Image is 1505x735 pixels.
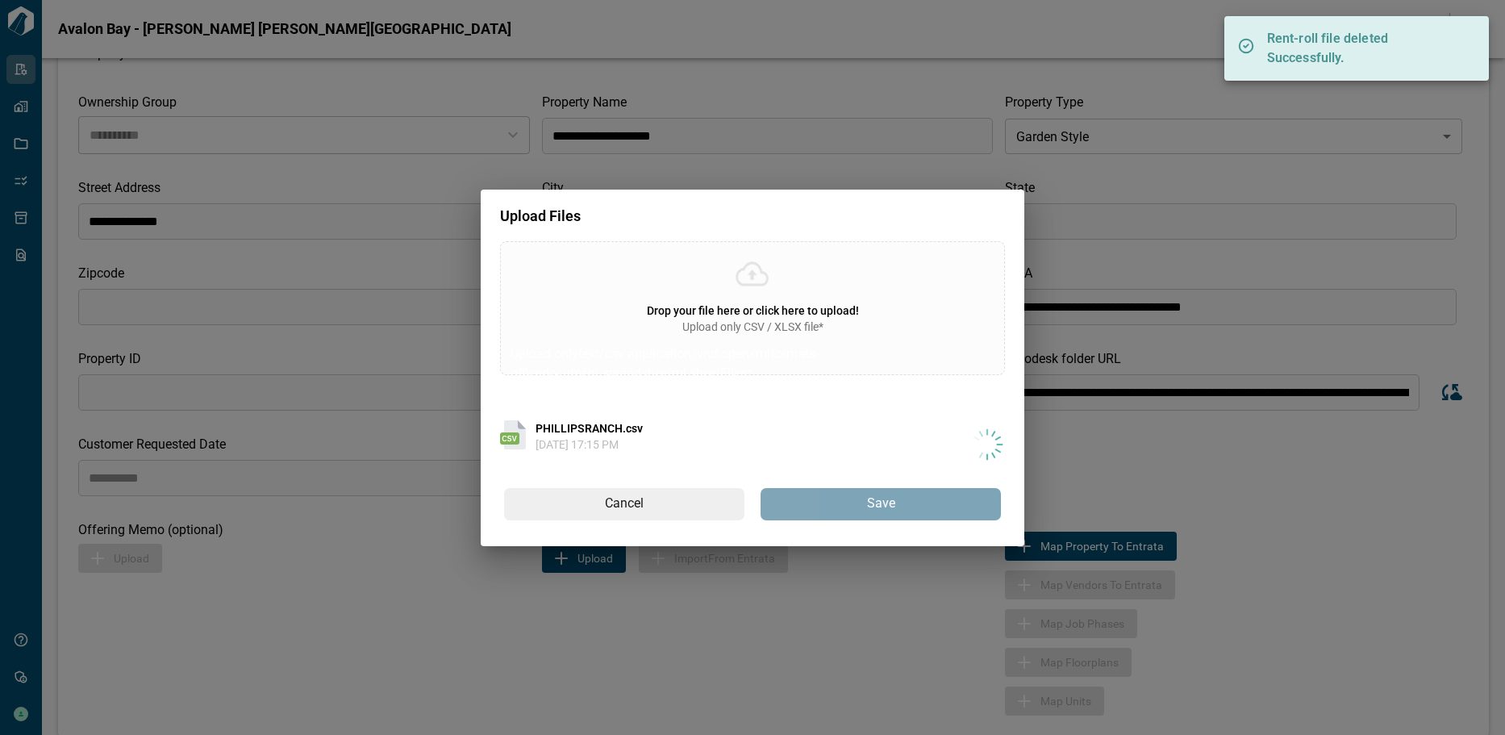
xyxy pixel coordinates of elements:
[647,304,859,317] span: Drop your file here or click here to upload!
[536,422,643,435] span: PHILLIPSRANCH.csv
[504,488,744,520] button: Cancel
[682,319,823,335] span: Upload only CSV / XLSX file*
[500,207,581,224] span: Upload Files
[1267,29,1461,68] p: Rent-roll file deleted Successfully.
[511,345,994,383] p: Upload only text/csv application/vnd.openxmlformats-officedocument.spreadsheetml.sheet Files*
[969,411,1005,462] img: file-status
[605,495,644,512] span: Cancel
[536,438,619,451] span: [DATE] 17:15 PM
